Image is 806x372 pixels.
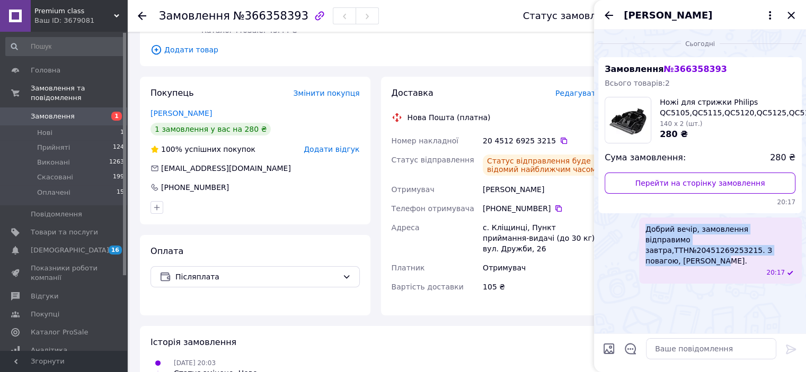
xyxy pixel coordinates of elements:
div: 12.10.2025 [598,38,802,49]
span: Додати відгук [304,145,359,153]
div: Статус замовлення [523,11,621,21]
button: [PERSON_NAME] [624,8,776,22]
div: 105 ₴ [481,277,603,296]
div: Повернутися назад [138,11,146,21]
span: 1 [120,128,124,138]
span: Адреса [392,223,420,232]
span: 1 [111,112,122,121]
span: Платник [392,264,425,272]
span: Номер накладної [392,137,459,145]
span: Premium class [34,6,114,16]
span: 199 [113,173,124,182]
button: Відкрити шаблони відповідей [624,342,637,356]
span: 20:17 12.10.2025 [605,198,795,207]
span: Історія замовлення [150,337,236,347]
span: [EMAIL_ADDRESS][DOMAIN_NAME] [161,164,291,173]
span: Замовлення [159,10,230,22]
span: 20:17 12.10.2025 [766,268,785,277]
span: Каталог ProSale: 43.44 ₴ [201,26,297,34]
span: 100% [161,145,182,153]
span: Нові [37,128,52,138]
span: Скасовані [37,173,73,182]
div: с. Кліщинці, Пункт приймання-видачі (до 30 кг): вул. Дружби, 26 [481,218,603,258]
a: Перейти на сторінку замовлення [605,173,795,194]
div: 1 замовлення у вас на 280 ₴ [150,123,271,135]
a: [PERSON_NAME] [150,109,212,117]
span: 16 [109,246,122,255]
div: [PERSON_NAME] [481,180,603,199]
span: Післяплата [175,271,338,283]
span: Замовлення та повідомлення [31,84,127,103]
img: 5795693662_w100_h100_nozhi-dlya-strizhki.jpg [605,97,651,143]
span: Оплата [150,246,183,256]
span: Всього товарів: 2 [605,79,670,87]
span: 280 ₴ [770,152,795,164]
span: [DEMOGRAPHIC_DATA] [31,246,109,255]
span: 280 ₴ [660,129,688,139]
span: 124 [113,143,124,152]
span: Змінити покупця [294,89,360,97]
span: №366358393 [233,10,308,22]
button: Закрити [785,9,798,22]
span: Оплачені [37,188,70,197]
span: Статус відправлення [392,156,474,164]
span: Товари та послуги [31,228,98,237]
span: Показники роботи компанії [31,264,98,283]
span: 140 x 2 (шт.) [660,120,702,128]
button: Назад [603,9,615,22]
div: успішних покупок [150,144,255,155]
span: Головна [31,66,60,75]
span: Отримувач [392,185,435,194]
div: 20 4512 6925 3215 [483,135,600,146]
span: Покупець [150,88,194,98]
span: № 366358393 [663,64,727,74]
span: Сума замовлення: [605,152,686,164]
span: Повідомлення [31,210,82,219]
div: [PHONE_NUMBER] [160,182,230,193]
span: Виконані [37,158,70,167]
span: [DATE] 20:03 [174,359,216,367]
div: Статус відправлення буде відомий найближчим часом [483,155,600,176]
span: 1263 [109,158,124,167]
span: Каталог ProSale [31,328,88,337]
span: Додати товар [150,44,600,56]
span: [PERSON_NAME] [624,8,712,22]
span: Покупці [31,310,59,319]
div: [PHONE_NUMBER] [483,203,600,214]
div: Ваш ID: 3679081 [34,16,127,25]
span: Сьогодні [681,40,719,49]
span: Вартість доставки [392,283,464,291]
span: Доставка [392,88,433,98]
span: Відгуки [31,292,58,301]
span: Прийняті [37,143,70,152]
div: Нова Пошта (платна) [405,112,493,123]
span: Редагувати [555,89,600,97]
input: Пошук [5,37,125,56]
span: Добрий вечір, замовлення відправимо завтра,ТТН№20451269253215. З повагою, [PERSON_NAME]. [645,224,795,266]
span: 15 [117,188,124,197]
span: Телефон отримувача [392,204,474,213]
span: Замовлення [31,112,75,121]
span: Замовлення [605,64,727,74]
span: Аналітика [31,346,67,355]
div: Отримувач [481,258,603,277]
